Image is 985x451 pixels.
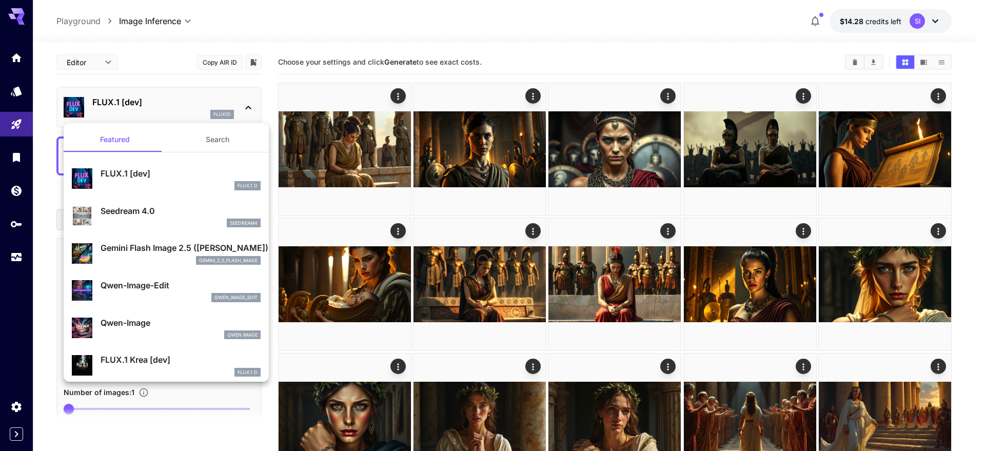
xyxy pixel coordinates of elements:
div: FLUX.1 Krea [dev]FLUX.1 D [72,349,261,381]
p: qwen_image_edit [214,294,258,301]
div: Gemini Flash Image 2.5 ([PERSON_NAME])gemini_2_5_flash_image [72,238,261,269]
p: Qwen-Image [101,317,261,329]
div: Qwen-Image-Editqwen_image_edit [72,275,261,306]
p: FLUX.1 D [238,369,258,376]
p: FLUX.1 [dev] [101,167,261,180]
p: seedream4 [230,220,258,227]
div: Qwen-ImageQwen Image [72,312,261,344]
p: gemini_2_5_flash_image [199,257,258,264]
div: Seedream 4.0seedream4 [72,201,261,232]
div: FLUX.1 [dev]FLUX.1 D [72,163,261,194]
p: FLUX.1 D [238,182,258,189]
p: Qwen Image [227,331,258,339]
p: FLUX.1 Krea [dev] [101,354,261,366]
p: Gemini Flash Image 2.5 ([PERSON_NAME]) [101,242,261,254]
p: Qwen-Image-Edit [101,279,261,291]
button: Featured [64,127,166,152]
button: Search [166,127,269,152]
p: Seedream 4.0 [101,205,261,217]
